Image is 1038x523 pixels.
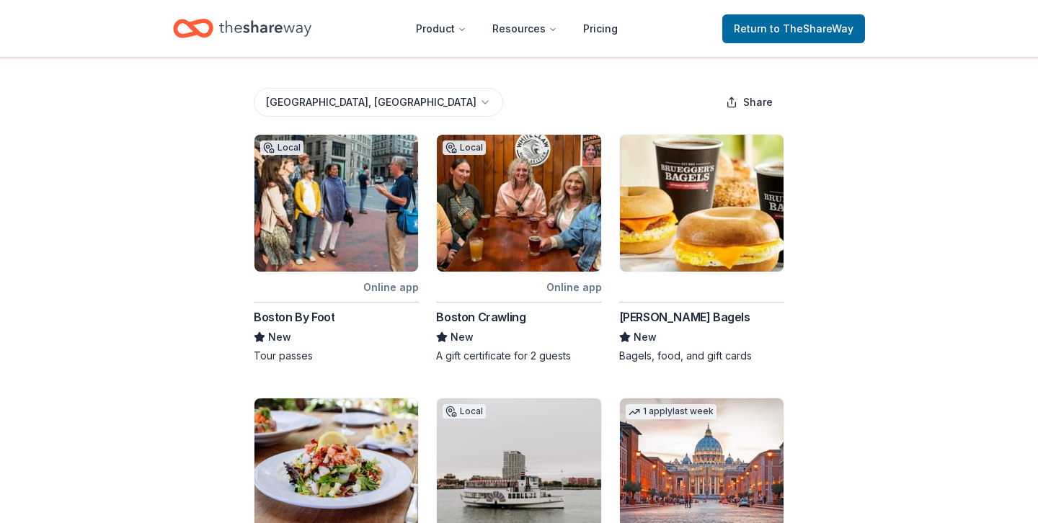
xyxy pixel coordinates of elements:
div: Local [260,140,303,155]
div: Online app [546,278,602,296]
a: Home [173,12,311,45]
div: Local [443,140,486,155]
span: to TheShareWay [770,22,853,35]
a: Image for Bruegger's Bagels[PERSON_NAME] BagelsNewBagels, food, and gift cards [619,134,784,363]
div: 1 apply last week [626,404,717,419]
div: Boston Crawling [436,308,525,326]
a: Returnto TheShareWay [722,14,865,43]
div: Bagels, food, and gift cards [619,349,784,363]
span: New [634,328,657,346]
button: Resources [481,14,569,43]
button: Product [404,14,478,43]
span: Share [743,94,773,111]
a: Pricing [572,14,629,43]
img: Image for Bruegger's Bagels [620,135,784,272]
nav: Main [404,12,629,45]
span: Return [734,20,853,37]
div: A gift certificate for 2 guests [436,349,601,363]
div: Local [443,404,486,419]
span: New [451,328,474,346]
button: Share [714,88,784,117]
div: [PERSON_NAME] Bagels [619,308,750,326]
img: Image for Boston Crawling [437,135,600,272]
span: New [268,328,291,346]
a: Image for Boston CrawlingLocalOnline appBoston CrawlingNewA gift certificate for 2 guests [436,134,601,363]
div: Online app [363,278,419,296]
div: Boston By Foot [254,308,334,326]
div: Tour passes [254,349,419,363]
img: Image for Boston By Foot [254,135,418,272]
a: Image for Boston By FootLocalOnline appBoston By FootNewTour passes [254,134,419,363]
